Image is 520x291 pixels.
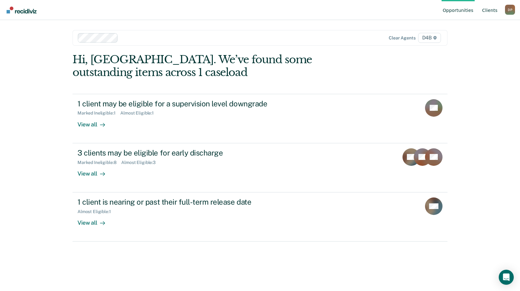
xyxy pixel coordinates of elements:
[77,110,120,116] div: Marked Ineligible : 1
[499,270,514,285] div: Open Intercom Messenger
[77,148,297,157] div: 3 clients may be eligible for early discharge
[505,5,515,15] div: D P
[77,214,112,227] div: View all
[72,94,447,143] a: 1 client may be eligible for a supervision level downgradeMarked Ineligible:1Almost Eligible:1Vie...
[418,33,441,43] span: D4B
[77,209,116,214] div: Almost Eligible : 1
[72,192,447,242] a: 1 client is nearing or past their full-term release dateAlmost Eligible:1View all
[72,53,372,79] div: Hi, [GEOGRAPHIC_DATA]. We’ve found some outstanding items across 1 caseload
[121,160,161,165] div: Almost Eligible : 3
[72,143,447,192] a: 3 clients may be eligible for early dischargeMarked Ineligible:8Almost Eligible:3View all
[77,197,297,207] div: 1 client is nearing or past their full-term release date
[77,160,121,165] div: Marked Ineligible : 8
[505,5,515,15] button: Profile dropdown button
[77,165,112,177] div: View all
[389,35,415,41] div: Clear agents
[7,7,37,13] img: Recidiviz
[77,99,297,108] div: 1 client may be eligible for a supervision level downgrade
[120,110,159,116] div: Almost Eligible : 1
[77,116,112,128] div: View all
